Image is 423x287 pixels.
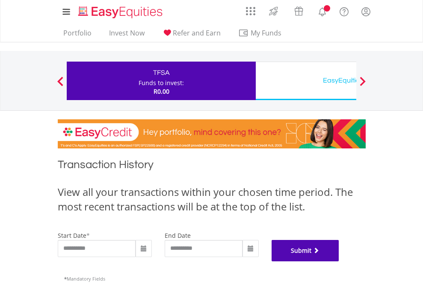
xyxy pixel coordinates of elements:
[311,2,333,19] a: Notifications
[246,6,255,16] img: grid-menu-icon.svg
[238,27,294,38] span: My Funds
[292,4,306,18] img: vouchers-v2.svg
[154,87,169,95] span: R0.00
[266,4,281,18] img: thrive-v2.svg
[165,231,191,240] label: end date
[58,231,86,240] label: start date
[272,240,339,261] button: Submit
[72,67,251,79] div: TFSA
[58,119,366,148] img: EasyCredit Promotion Banner
[77,5,166,19] img: EasyEquities_Logo.png
[240,2,261,16] a: AppsGrid
[159,29,224,42] a: Refer and Earn
[60,29,95,42] a: Portfolio
[106,29,148,42] a: Invest Now
[355,2,377,21] a: My Profile
[52,81,69,89] button: Previous
[58,185,366,214] div: View all your transactions within your chosen time period. The most recent transactions will be a...
[58,157,366,176] h1: Transaction History
[333,2,355,19] a: FAQ's and Support
[64,275,105,282] span: Mandatory Fields
[75,2,166,19] a: Home page
[354,81,371,89] button: Next
[139,79,184,87] div: Funds to invest:
[286,2,311,18] a: Vouchers
[173,28,221,38] span: Refer and Earn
